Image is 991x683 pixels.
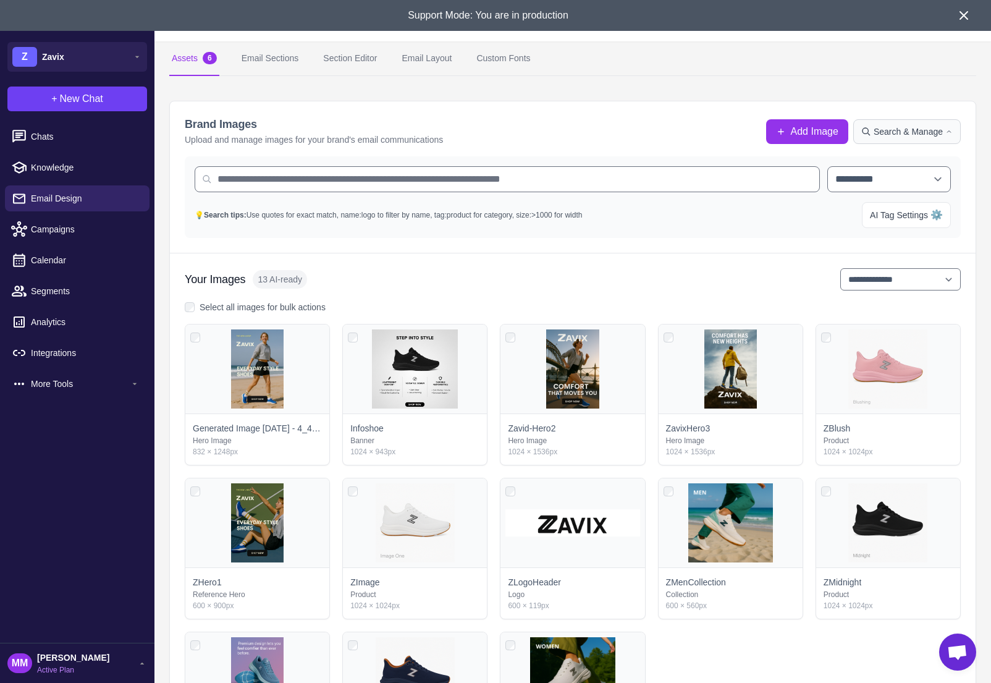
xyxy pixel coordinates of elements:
div: Open chat [939,634,976,671]
p: 1024 × 1536px [508,446,637,457]
h2: Brand Images [185,116,443,133]
span: Integrations [31,346,140,360]
button: AI Tag Settings⚙️ [862,202,951,228]
p: 1024 × 1024px [824,446,953,457]
p: Hero Image [508,435,637,446]
span: Email Design [31,192,140,205]
strong: Search tips: [204,211,247,219]
p: Banner [350,435,479,446]
p: ZavixHero3 [666,422,711,435]
div: MM [7,653,32,673]
span: Active Plan [37,664,109,676]
span: AI Tag Settings [870,208,928,222]
p: ZMenCollection [666,575,726,589]
h3: Your Images [185,271,245,288]
button: Email Layout [399,41,454,76]
button: Search & Manage [853,119,961,144]
p: Infoshoe [350,422,384,435]
span: Analytics [31,315,140,329]
button: Email Sections [239,41,302,76]
span: [PERSON_NAME] [37,651,109,664]
p: Upload and manage images for your brand's email communications [185,133,443,146]
button: Add Image [766,119,848,144]
p: Hero Image [193,435,322,446]
p: ZBlush [824,422,851,435]
p: Zavid-Hero2 [508,422,555,435]
p: 1024 × 1024px [350,600,479,611]
button: Assets6 [169,41,219,76]
p: 1024 × 1024px [824,600,953,611]
div: 💡 Use quotes for exact match, name:logo to filter by name, tag:product for category, size:>1000 f... [195,210,582,221]
span: Search & Manage [874,125,943,138]
a: Email Design [5,185,150,211]
span: New Chat [60,91,103,106]
button: Custom Fonts [474,41,533,76]
span: + [51,91,57,106]
button: ZZavix [7,42,147,72]
span: ⚙️ [930,208,943,223]
a: Chats [5,124,150,150]
input: Select all images for bulk actions [185,302,195,312]
div: Z [12,47,37,67]
span: Knowledge [31,161,140,174]
a: Segments [5,278,150,304]
span: Segments [31,284,140,298]
p: ZLogoHeader [508,575,561,589]
p: 600 × 900px [193,600,322,611]
span: 13 AI-ready [253,270,307,289]
span: Calendar [31,253,140,267]
p: 600 × 560px [666,600,795,611]
p: Reference Hero [193,589,322,600]
button: Section Editor [321,41,379,76]
p: ZHero1 [193,575,222,589]
p: 1024 × 943px [350,446,479,457]
p: ZImage [350,575,379,589]
button: +New Chat [7,87,147,111]
p: Product [824,589,953,600]
p: Product [824,435,953,446]
span: Zavix [42,50,64,64]
a: Analytics [5,309,150,335]
p: Collection [666,589,795,600]
span: Chats [31,130,140,143]
span: Campaigns [31,223,140,236]
span: Add Image [791,124,838,139]
p: Hero Image [666,435,795,446]
label: Select all images for bulk actions [185,300,961,314]
span: 6 [203,52,217,64]
p: Generated Image [DATE] - 4_43PM [193,422,322,435]
a: Knowledge [5,155,150,180]
p: 832 × 1248px [193,446,322,457]
p: Product [350,589,479,600]
a: Integrations [5,340,150,366]
span: More Tools [31,377,130,391]
p: 1024 × 1536px [666,446,795,457]
a: Campaigns [5,216,150,242]
p: 600 × 119px [508,600,637,611]
p: Logo [508,589,637,600]
p: ZMidnight [824,575,861,589]
a: Calendar [5,247,150,273]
